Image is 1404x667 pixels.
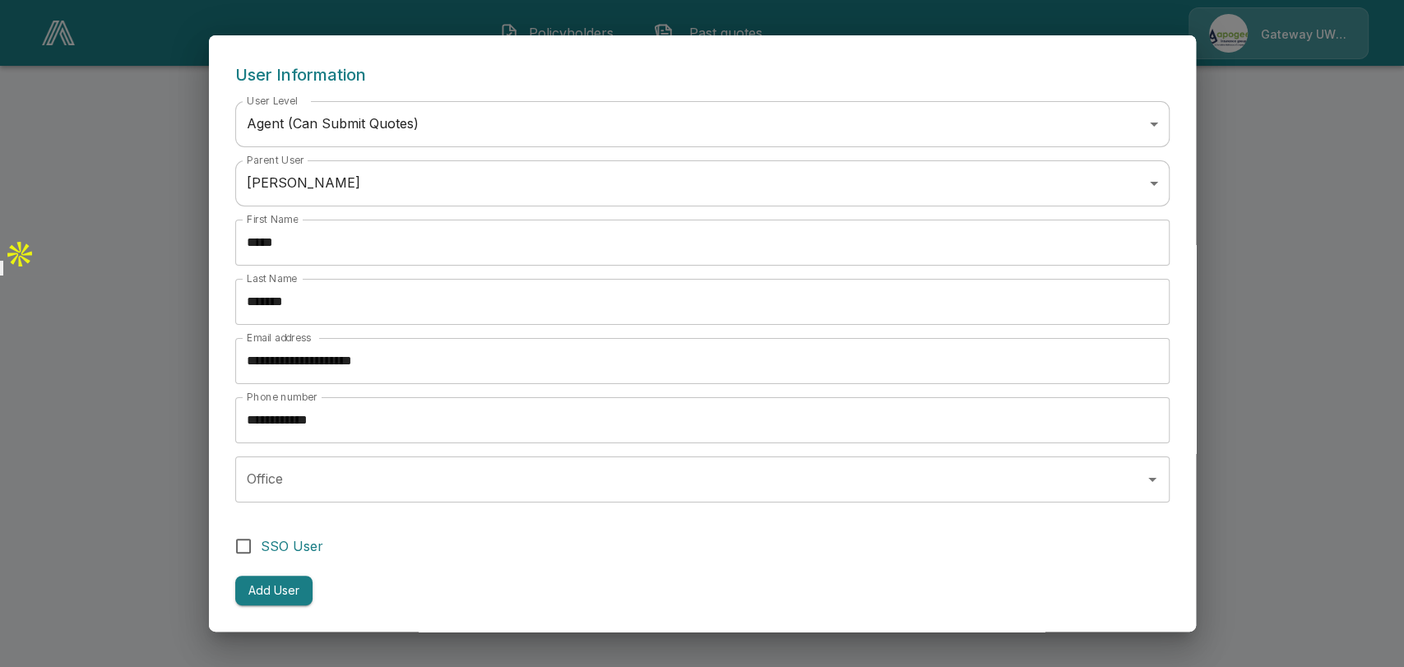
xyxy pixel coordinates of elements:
[247,331,311,345] label: Email address
[247,94,298,108] label: User Level
[261,536,323,556] span: SSO User
[247,390,317,404] label: Phone number
[1141,468,1164,491] button: Open
[235,576,313,606] button: Add User
[3,238,36,271] img: Apollo
[247,212,298,226] label: First Name
[235,62,1170,88] h6: User Information
[247,153,304,167] label: Parent User
[235,101,1170,147] div: Agent (Can Submit Quotes)
[235,160,1170,206] div: [PERSON_NAME]
[247,271,297,285] label: Last Name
